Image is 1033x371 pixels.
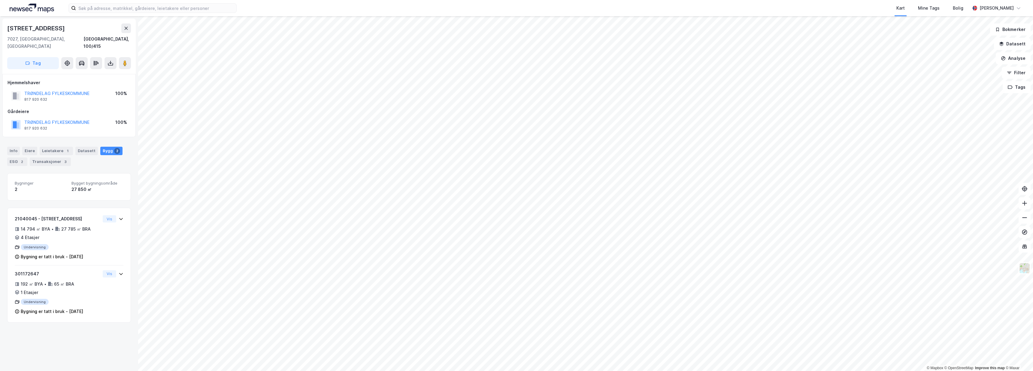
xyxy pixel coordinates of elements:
[21,308,83,315] div: Bygning er tatt i bruk - [DATE]
[21,225,50,233] div: 14 794 ㎡ BYA
[115,119,127,126] div: 100%
[1019,262,1030,274] img: Z
[1003,342,1033,371] div: Kontrollprogram for chat
[15,186,67,193] div: 2
[975,366,1005,370] a: Improve this map
[1003,81,1031,93] button: Tags
[114,148,120,154] div: 2
[103,215,116,222] button: Vis
[953,5,963,12] div: Bolig
[71,186,123,193] div: 27 850 ㎡
[100,147,123,155] div: Bygg
[896,5,905,12] div: Kart
[62,159,68,165] div: 3
[103,270,116,277] button: Vis
[8,79,131,86] div: Hjemmelshaver
[61,225,91,233] div: 27 785 ㎡ BRA
[8,108,131,115] div: Gårdeiere
[996,52,1031,64] button: Analyse
[75,147,98,155] div: Datasett
[40,147,73,155] div: Leietakere
[10,4,54,13] img: logo.a4113a55bc3d86da70a041830d287a7e.svg
[24,126,47,131] div: 817 920 632
[7,35,83,50] div: 7027, [GEOGRAPHIC_DATA], [GEOGRAPHIC_DATA]
[30,158,71,166] div: Transaksjoner
[21,281,43,288] div: 192 ㎡ BYA
[15,181,67,186] span: Bygninger
[1003,342,1033,371] iframe: Chat Widget
[54,281,74,288] div: 65 ㎡ BRA
[15,215,100,222] div: 21040045 - [STREET_ADDRESS]
[980,5,1014,12] div: [PERSON_NAME]
[44,282,47,287] div: •
[990,23,1031,35] button: Bokmerker
[21,253,83,260] div: Bygning er tatt i bruk - [DATE]
[7,57,59,69] button: Tag
[7,147,20,155] div: Info
[7,158,27,166] div: ESG
[22,147,37,155] div: Eiere
[65,148,71,154] div: 1
[21,234,39,241] div: 4 Etasjer
[76,4,236,13] input: Søk på adresse, matrikkel, gårdeiere, leietakere eller personer
[51,227,54,231] div: •
[115,90,127,97] div: 100%
[994,38,1031,50] button: Datasett
[7,23,66,33] div: [STREET_ADDRESS]
[21,289,38,296] div: 1 Etasjer
[24,97,47,102] div: 817 920 632
[15,270,100,277] div: 301172647
[83,35,131,50] div: [GEOGRAPHIC_DATA], 100/415
[71,181,123,186] span: Bygget bygningsområde
[918,5,940,12] div: Mine Tags
[19,159,25,165] div: 2
[1002,67,1031,79] button: Filter
[944,366,974,370] a: OpenStreetMap
[927,366,943,370] a: Mapbox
